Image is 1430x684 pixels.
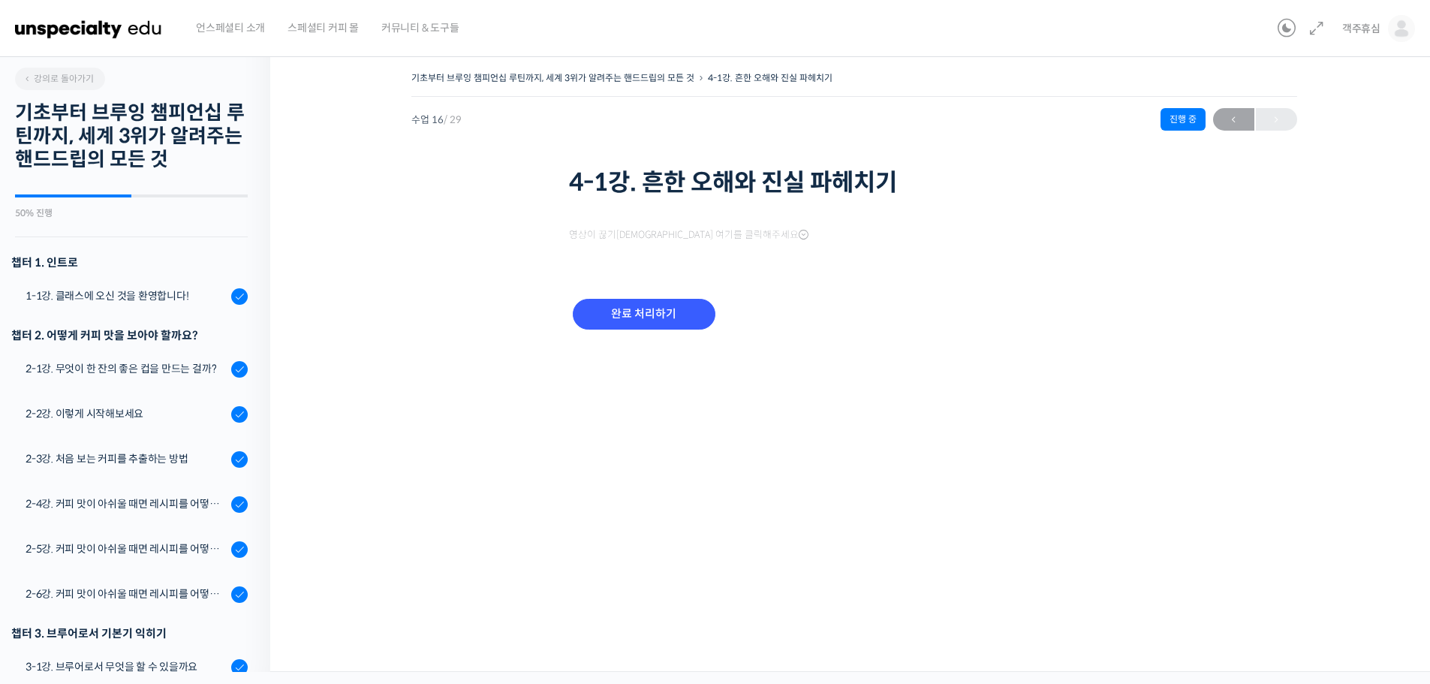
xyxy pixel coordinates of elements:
[569,168,1139,197] h1: 4-1강. 흔한 오해와 진실 파헤치기
[26,405,227,422] div: 2-2강. 이렇게 시작해보세요
[23,73,94,84] span: 강의로 돌아가기
[15,101,248,172] h2: 기초부터 브루잉 챔피언십 루틴까지, 세계 3위가 알려주는 핸드드립의 모든 것
[1213,110,1254,130] span: ←
[569,229,808,241] span: 영상이 끊기[DEMOGRAPHIC_DATA] 여기를 클릭해주세요
[411,115,462,125] span: 수업 16
[708,72,832,83] a: 4-1강. 흔한 오해와 진실 파헤치기
[26,450,227,467] div: 2-3강. 처음 보는 커피를 추출하는 방법
[411,72,694,83] a: 기초부터 브루잉 챔피언십 루틴까지, 세계 3위가 알려주는 핸드드립의 모든 것
[15,209,248,218] div: 50% 진행
[15,68,105,90] a: 강의로 돌아가기
[573,299,715,330] input: 완료 처리하기
[1213,108,1254,131] a: ←이전
[444,113,462,126] span: / 29
[26,288,227,304] div: 1-1강. 클래스에 오신 것을 환영합니다!
[26,496,227,512] div: 2-4강. 커피 맛이 아쉬울 때면 레시피를 어떻게 수정해 보면 좋을까요? (1)
[26,360,227,377] div: 2-1강. 무엇이 한 잔의 좋은 컵을 만드는 걸까?
[1342,22,1380,35] span: 객주휴심
[11,325,248,345] div: 챕터 2. 어떻게 커피 맛을 보아야 할까요?
[26,541,227,557] div: 2-5강. 커피 맛이 아쉬울 때면 레시피를 어떻게 수정해 보면 좋을까요? (2)
[26,586,227,602] div: 2-6강. 커피 맛이 아쉬울 때면 레시피를 어떻게 수정해 보면 좋을까요? (3)
[26,658,227,675] div: 3-1강. 브루어로서 무엇을 할 수 있을까요
[1161,108,1206,131] div: 진행 중
[11,623,248,643] div: 챕터 3. 브루어로서 기본기 익히기
[11,252,248,273] h3: 챕터 1. 인트로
